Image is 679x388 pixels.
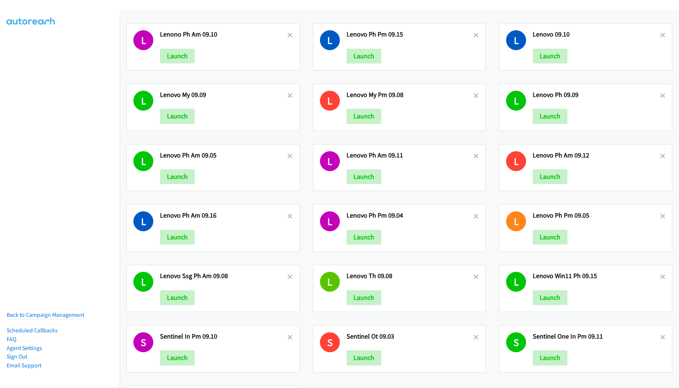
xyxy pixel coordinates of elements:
[160,332,287,341] h2: Sentinel In Pm 09.10
[506,30,526,50] h1: L
[160,151,287,160] h2: Lenovo Ph Am 09.05
[533,109,567,124] button: Launch
[160,30,287,39] h2: Lenono Ph Am 09.10
[7,344,42,351] a: Agent Settings
[133,332,153,352] h1: S
[160,91,287,99] h2: Lenovo My 09.09
[133,272,153,292] h1: L
[320,151,340,171] h1: L
[506,272,526,292] h1: L
[347,211,474,220] h2: Lenovo Ph Pm 09.04
[160,230,195,245] button: Launch
[320,30,340,50] h1: L
[160,169,195,184] button: Launch
[533,230,567,245] button: Launch
[506,211,526,231] h1: L
[506,91,526,111] h1: L
[533,332,660,341] h2: Sentinel One In Pm 09.11
[160,109,195,124] button: Launch
[347,230,381,245] button: Launch
[533,169,567,184] button: Launch
[347,109,381,124] button: Launch
[347,91,474,99] h2: Lenovo My Pm 09.08
[533,91,660,99] h2: Lenovo Ph 09.09
[133,30,153,50] h1: L
[347,30,474,39] h2: Lenovo Ph Pm 09.15
[7,353,27,360] a: Sign Out
[533,290,567,305] button: Launch
[320,272,340,292] h1: L
[533,211,660,220] h2: Lenovo Ph Pm 09.05
[320,91,340,111] h1: L
[533,30,660,39] h2: Lenovo 09.10
[160,49,195,63] button: Launch
[133,151,153,171] h1: L
[533,49,567,63] button: Launch
[347,169,381,184] button: Launch
[160,350,195,365] button: Launch
[160,290,195,305] button: Launch
[347,272,474,280] h2: Lenovo Th 09.08
[7,362,41,369] a: Email Support
[160,211,287,220] h2: Lenovo Ph Am 09.16
[506,332,526,352] h1: S
[347,350,381,365] button: Launch
[7,336,16,343] a: FAQ
[133,211,153,231] h1: L
[320,211,340,231] h1: L
[347,49,381,63] button: Launch
[320,332,340,352] h1: S
[347,332,474,341] h2: Sentinel Ot 09.03
[533,350,567,365] button: Launch
[533,151,660,160] h2: Lenovo Ph Am 09.12
[347,151,474,160] h2: Lenovo Ph Am 09.11
[7,327,58,334] a: Scheduled Callbacks
[506,151,526,171] h1: L
[533,272,660,280] h2: Lenovo Win11 Ph 09.15
[133,91,153,111] h1: L
[347,290,381,305] button: Launch
[7,311,84,318] a: Back to Campaign Management
[160,272,287,280] h2: Lenovo Ssg Ph Am 09.08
